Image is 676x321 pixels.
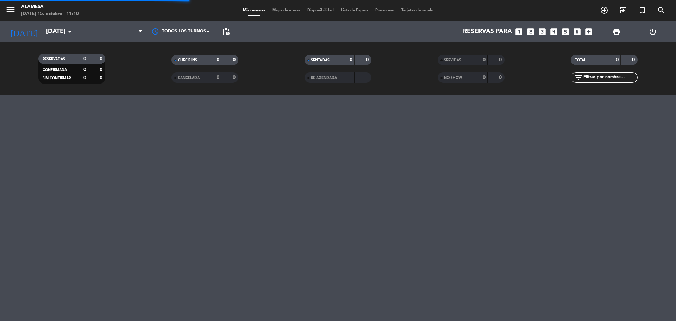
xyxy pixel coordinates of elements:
[178,76,200,80] span: CANCELADA
[178,58,197,62] span: CHECK INS
[572,27,582,36] i: looks_6
[444,76,462,80] span: NO SHOW
[600,6,608,14] i: add_circle_outline
[217,57,219,62] strong: 0
[638,6,646,14] i: turned_in_not
[632,57,636,62] strong: 0
[514,27,524,36] i: looks_one
[634,21,671,42] div: LOG OUT
[83,67,86,72] strong: 0
[100,75,104,80] strong: 0
[65,27,74,36] i: arrow_drop_down
[217,75,219,80] strong: 0
[233,57,237,62] strong: 0
[649,27,657,36] i: power_settings_new
[398,8,437,12] span: Tarjetas de regalo
[21,4,79,11] div: Alamesa
[311,58,330,62] span: SENTADAS
[43,57,65,61] span: RESERVADAS
[561,27,570,36] i: looks_5
[311,76,337,80] span: RE AGENDADA
[43,68,67,72] span: CONFIRMADA
[21,11,79,18] div: [DATE] 15. octubre - 11:10
[5,4,16,17] button: menu
[222,27,230,36] span: pending_actions
[366,57,370,62] strong: 0
[5,24,43,39] i: [DATE]
[619,6,627,14] i: exit_to_app
[612,27,621,36] span: print
[372,8,398,12] span: Pre-acceso
[100,67,104,72] strong: 0
[499,75,503,80] strong: 0
[43,76,71,80] span: SIN CONFIRMAR
[549,27,558,36] i: looks_4
[5,4,16,15] i: menu
[269,8,304,12] span: Mapa de mesas
[526,27,535,36] i: looks_two
[657,6,665,14] i: search
[350,57,352,62] strong: 0
[483,57,486,62] strong: 0
[584,27,593,36] i: add_box
[233,75,237,80] strong: 0
[83,75,86,80] strong: 0
[463,28,512,35] span: Reservas para
[337,8,372,12] span: Lista de Espera
[575,58,586,62] span: TOTAL
[499,57,503,62] strong: 0
[444,58,461,62] span: SERVIDAS
[83,56,86,61] strong: 0
[583,74,637,81] input: Filtrar por nombre...
[538,27,547,36] i: looks_3
[100,56,104,61] strong: 0
[616,57,619,62] strong: 0
[483,75,486,80] strong: 0
[304,8,337,12] span: Disponibilidad
[574,73,583,82] i: filter_list
[239,8,269,12] span: Mis reservas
